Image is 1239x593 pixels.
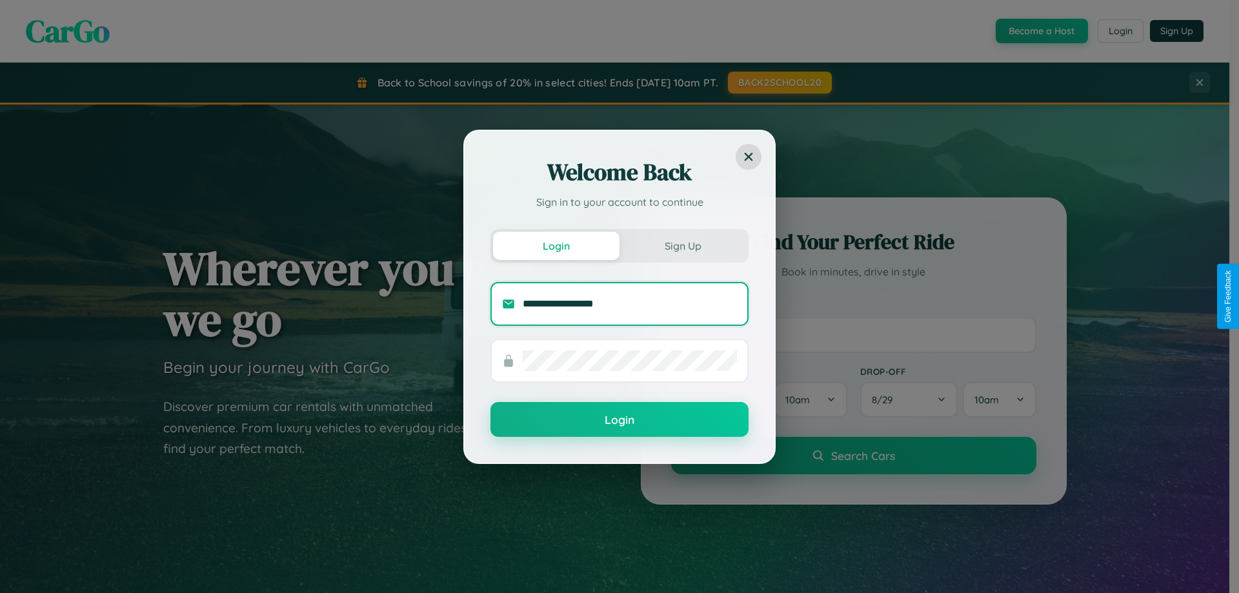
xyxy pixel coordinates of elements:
[490,402,749,437] button: Login
[1224,270,1233,323] div: Give Feedback
[493,232,619,260] button: Login
[619,232,746,260] button: Sign Up
[490,194,749,210] p: Sign in to your account to continue
[490,157,749,188] h2: Welcome Back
